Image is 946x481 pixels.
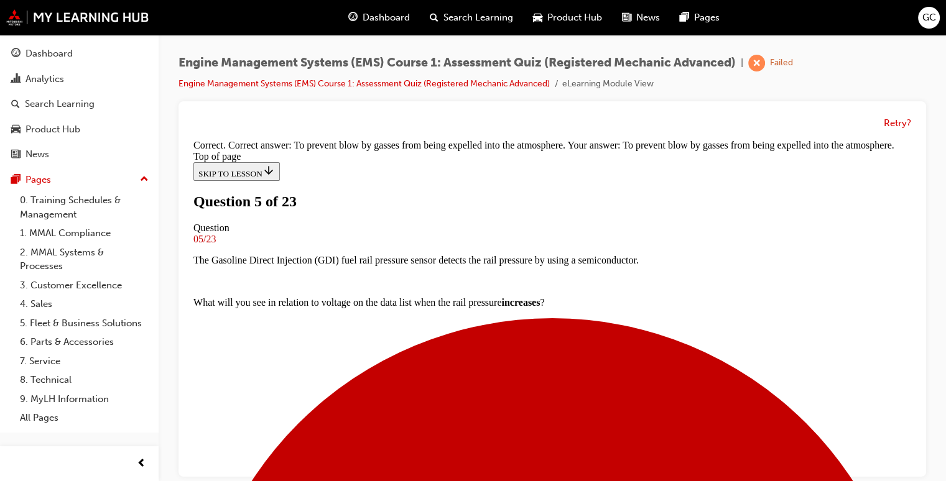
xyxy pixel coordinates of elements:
button: Retry? [884,116,911,131]
a: search-iconSearch Learning [420,5,523,30]
span: search-icon [11,99,20,110]
span: SKIP TO LESSON [10,34,86,44]
div: Top of page [5,16,723,27]
button: SKIP TO LESSON [5,27,91,46]
span: Search Learning [443,11,513,25]
span: | [741,56,743,70]
a: 6. Parts & Accessories [15,332,154,352]
div: 05/23 [5,99,723,110]
span: up-icon [140,172,149,188]
div: Pages [26,173,51,187]
span: Dashboard [363,11,410,25]
a: car-iconProduct Hub [523,5,612,30]
div: Dashboard [26,47,73,61]
span: search-icon [430,10,438,25]
h1: Question 5 of 23 [5,58,723,75]
span: car-icon [11,124,21,135]
span: news-icon [11,149,21,160]
a: news-iconNews [612,5,670,30]
a: Product Hub [5,118,154,141]
span: prev-icon [137,456,146,472]
a: News [5,143,154,166]
a: Analytics [5,68,154,91]
a: 9. MyLH Information [15,390,154,409]
button: GC [918,7,940,29]
a: 1. MMAL Compliance [15,224,154,243]
a: All Pages [15,408,154,428]
p: What will you see in relation to voltage on the data list when the rail pressure ? [5,162,723,173]
li: eLearning Module View [562,77,654,91]
div: Question [5,88,723,99]
div: Product Hub [26,122,80,137]
a: 4. Sales [15,295,154,314]
a: Search Learning [5,93,154,116]
a: Dashboard [5,42,154,65]
button: DashboardAnalyticsSearch LearningProduct HubNews [5,40,154,168]
a: 7. Service [15,352,154,371]
div: Failed [770,57,793,69]
p: The Gasoline Direct Injection (GDI) fuel rail pressure sensor detects the rail pressure by using ... [5,120,723,131]
button: Pages [5,168,154,191]
div: News [26,147,49,162]
span: pages-icon [11,175,21,186]
a: 5. Fleet & Business Solutions [15,314,154,333]
span: car-icon [533,10,542,25]
span: Product Hub [547,11,602,25]
span: GC [922,11,936,25]
div: Search Learning [25,97,95,111]
a: pages-iconPages [670,5,730,30]
a: 8. Technical [15,370,154,390]
a: guage-iconDashboard [338,5,420,30]
strong: increases [313,162,351,173]
a: 2. MMAL Systems & Processes [15,243,154,276]
span: Pages [694,11,720,25]
span: Engine Management Systems (EMS) Course 1: Assessment Quiz (Registered Mechanic Advanced) [179,56,736,70]
span: pages-icon [680,10,689,25]
img: mmal [6,9,149,25]
div: Correct. Correct answer: To prevent blow by gasses from being expelled into the atmosphere. Your ... [5,5,723,16]
a: Engine Management Systems (EMS) Course 1: Assessment Quiz (Registered Mechanic Advanced) [179,78,550,89]
span: learningRecordVerb_FAIL-icon [748,55,765,71]
a: 0. Training Schedules & Management [15,191,154,224]
a: 3. Customer Excellence [15,276,154,295]
span: news-icon [622,10,631,25]
span: News [636,11,660,25]
span: guage-icon [11,48,21,60]
span: guage-icon [348,10,358,25]
span: chart-icon [11,74,21,85]
div: Analytics [26,72,64,86]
